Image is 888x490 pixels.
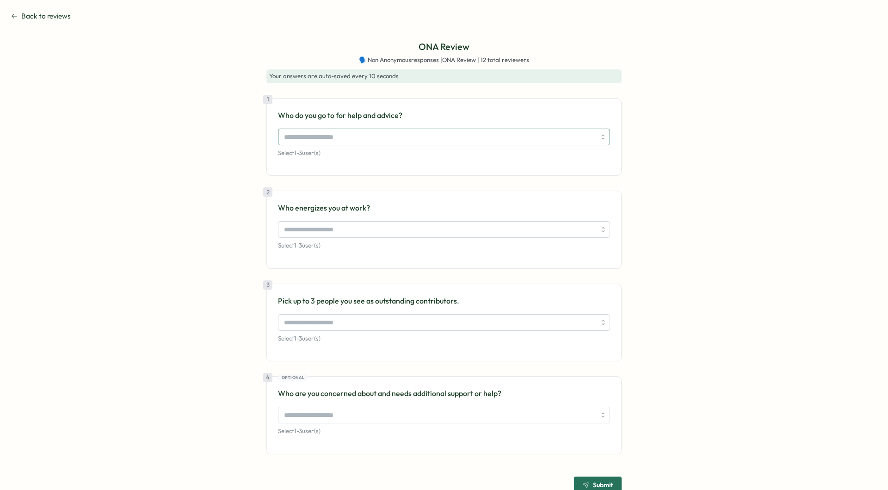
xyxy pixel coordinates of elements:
[593,482,613,488] span: Submit
[278,149,610,157] p: Select 1 - 3 user(s)
[359,56,529,64] span: 🗣️ Non Anonymous responses | ONA Review | 12 total reviewers
[419,40,469,54] p: ONA Review
[278,110,610,121] p: Who do you go to for help and advice?
[263,95,272,104] div: 1
[21,11,71,21] span: Back to reviews
[278,295,610,307] p: Pick up to 3 people you see as outstanding contributors.
[269,72,399,80] span: Your answers are auto-saved every 10 seconds
[11,11,71,21] button: Back to reviews
[263,373,272,382] div: 4
[278,427,610,435] p: Select 1 - 3 user(s)
[278,388,610,399] p: Who are you concerned about and needs additional support or help?
[278,335,610,343] p: Select 1 - 3 user(s)
[278,242,610,250] p: Select 1 - 3 user(s)
[282,374,305,381] span: Optional
[263,187,272,197] div: 2
[263,280,272,290] div: 3
[278,202,610,214] p: Who energizes you at work?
